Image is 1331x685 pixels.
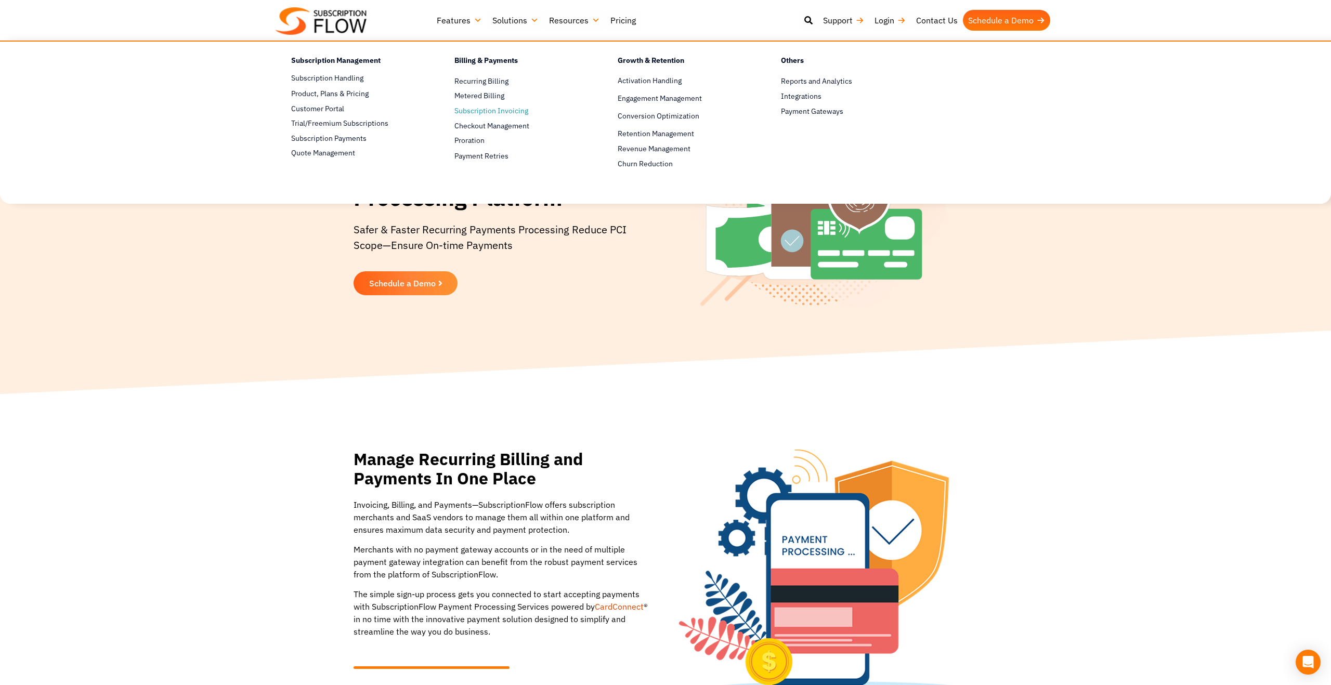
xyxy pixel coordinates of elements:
h1: —A One-Stop Subscription Management and Payment Processing Platform [354,102,637,212]
span: Reports and Analytics [781,76,852,87]
h2: Manage Recurring Billing and Payments In One Place [354,450,653,488]
a: Payment Gateways [781,105,908,117]
a: Pricing [605,10,641,31]
span: Checkout Management [454,121,529,131]
span: Product, Plans & Pricing [291,88,369,99]
a: Subscription Invoicing [454,105,581,117]
h4: Subscription Management [291,55,418,70]
a: Resources [544,10,605,31]
p: The simple sign-up process gets you connected to start accepting payments with SubscriptionFlow P... [354,588,653,638]
span: Integrations [781,91,821,102]
a: Payment Retries [454,150,581,162]
span: Payment Retries [454,151,508,162]
a: Engagement Management [618,93,745,105]
a: CardConnect [595,601,644,612]
a: Subscription Handling [291,72,418,85]
a: Schedule a Demo [354,271,458,295]
a: Proration [454,135,581,147]
a: Features [432,10,487,31]
img: Subscriptionflow [276,7,367,35]
span: Subscription Payments [291,133,367,144]
a: Support [818,10,869,31]
span: Schedule a Demo [369,279,436,287]
a: Retention Management [618,128,745,140]
span: Payment Gateways [781,106,843,117]
span: Retention Management [618,128,694,139]
a: Customer Portal [291,102,418,115]
a: Churn Reduction [618,157,745,170]
a: Product, Plans & Pricing [291,87,418,100]
a: Subscription Payments [291,132,418,144]
span: Customer Portal [291,103,344,114]
div: Open Intercom Messenger [1296,650,1321,675]
span: Revenue Management [618,143,690,154]
a: Activation Handling [618,75,745,87]
a: Revenue Management [618,142,745,155]
p: Invoicing, Billing, and Payments—SubscriptionFlow offers subscription merchants and SaaS vendors ... [354,498,653,536]
a: Trial/Freemium Subscriptions [291,117,418,130]
a: Schedule a Demo [963,10,1050,31]
a: Conversion Optimization [618,110,745,123]
p: Merchants with no payment gateway accounts or in the need of multiple payment gateway integration... [354,543,653,581]
a: Quote Management [291,147,418,160]
a: Checkout Management [454,120,581,133]
a: Metered Billing [454,90,581,102]
p: Safer & Faster Recurring Payments Processing Reduce PCI Scope—Ensure On-time Payments [354,222,637,264]
a: Contact Us [911,10,963,31]
span: Recurring Billing [454,76,508,87]
a: Login [869,10,911,31]
h4: Billing & Payments [454,55,581,70]
a: Recurring Billing [454,75,581,87]
a: Integrations [781,90,908,102]
a: Solutions [487,10,544,31]
h4: Others [781,55,908,70]
span: Churn Reduction [618,159,673,169]
h4: Growth & Retention [618,55,745,70]
a: Reports and Analytics [781,75,908,87]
